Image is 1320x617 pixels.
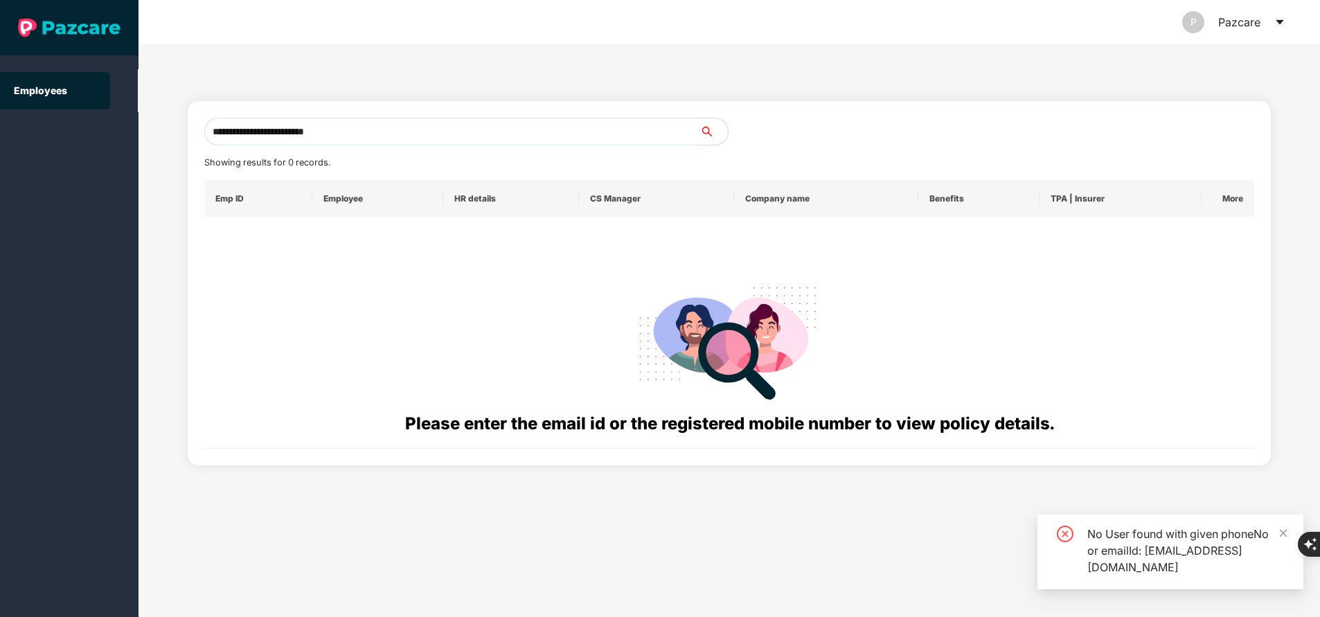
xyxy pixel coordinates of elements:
[204,157,330,168] span: Showing results for 0 records.
[734,180,918,217] th: Company name
[443,180,579,217] th: HR details
[312,180,444,217] th: Employee
[1202,180,1254,217] th: More
[699,118,729,145] button: search
[1040,180,1202,217] th: TPA | Insurer
[579,180,734,217] th: CS Manager
[630,270,829,411] img: svg+xml;base64,PHN2ZyB4bWxucz0iaHR0cDovL3d3dy53My5vcmcvMjAwMC9zdmciIHdpZHRoPSIyODgiIGhlaWdodD0iMj...
[1274,17,1285,28] span: caret-down
[1190,11,1197,33] span: P
[1087,526,1287,575] div: No User found with given phoneNo or emailId: [EMAIL_ADDRESS][DOMAIN_NAME]
[14,84,67,96] a: Employees
[405,413,1054,433] span: Please enter the email id or the registered mobile number to view policy details.
[1278,528,1288,538] span: close
[204,180,312,217] th: Emp ID
[699,126,728,137] span: search
[918,180,1040,217] th: Benefits
[1057,526,1073,542] span: close-circle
